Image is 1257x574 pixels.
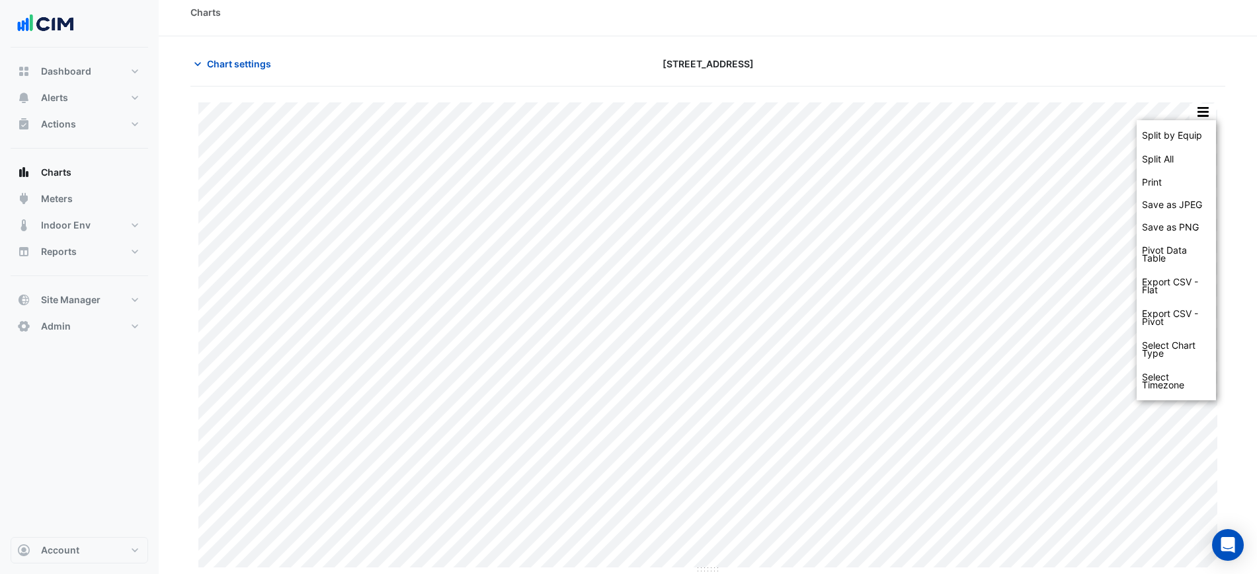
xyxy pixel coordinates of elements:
[16,11,75,37] img: Company Logo
[41,293,101,306] span: Site Manager
[11,313,148,340] button: Admin
[11,111,148,137] button: Actions
[1137,270,1216,302] div: Export CSV - Flat
[663,57,754,71] span: [STREET_ADDRESS]
[1137,238,1216,270] div: Pivot Data Table
[17,192,30,205] app-icon: Meters
[41,65,91,78] span: Dashboard
[1212,529,1244,561] div: Open Intercom Messenger
[41,166,71,179] span: Charts
[190,5,221,19] div: Charts
[17,65,30,78] app-icon: Dashboard
[1137,171,1216,194] div: Print
[41,219,91,232] span: Indoor Env
[190,52,280,75] button: Chart settings
[41,118,76,131] span: Actions
[17,320,30,333] app-icon: Admin
[11,85,148,111] button: Alerts
[17,219,30,232] app-icon: Indoor Env
[11,159,148,186] button: Charts
[41,192,73,205] span: Meters
[17,166,30,179] app-icon: Charts
[1137,194,1216,216] div: Save as JPEG
[17,293,30,306] app-icon: Site Manager
[41,245,77,258] span: Reports
[1137,302,1216,334] div: Export CSV - Pivot
[1137,365,1216,397] div: Select Timezone
[17,245,30,258] app-icon: Reports
[11,212,148,238] button: Indoor Env
[11,537,148,563] button: Account
[1137,216,1216,238] div: Save as PNG
[41,320,71,333] span: Admin
[17,118,30,131] app-icon: Actions
[1190,104,1216,120] button: More Options
[1137,124,1216,147] div: Data series of the same equipment displayed on the same chart, except for binary data
[41,91,68,104] span: Alerts
[11,186,148,212] button: Meters
[11,238,148,265] button: Reports
[1137,334,1216,365] div: Select Chart Type
[11,58,148,85] button: Dashboard
[1137,147,1216,171] div: Each data series displayed its own chart, except alerts which are shown on top of non binary data...
[11,287,148,313] button: Site Manager
[41,544,79,557] span: Account
[207,57,271,71] span: Chart settings
[17,91,30,104] app-icon: Alerts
